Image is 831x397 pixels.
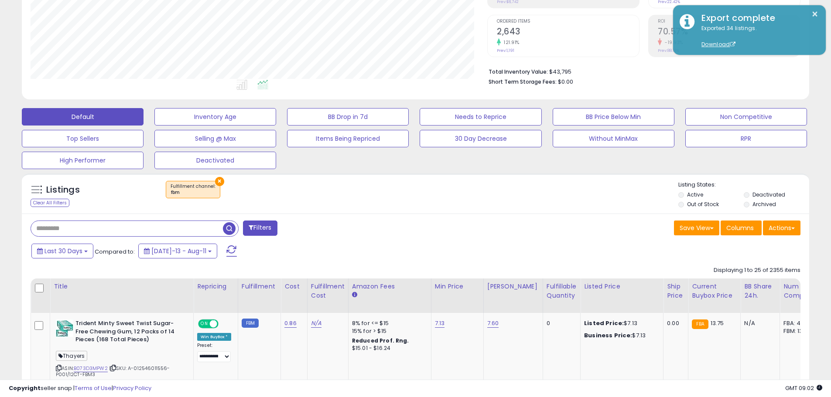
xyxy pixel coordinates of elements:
div: $7.13 [584,332,657,339]
div: Num of Comp. [783,282,815,300]
button: Non Competitive [685,108,807,126]
h2: 2,643 [497,27,639,38]
button: Filters [243,221,277,236]
div: 0.00 [667,319,681,327]
span: Fulfillment channel : [171,183,215,196]
b: Short Term Storage Fees: [489,78,557,85]
strong: Copyright [9,384,41,392]
small: Prev: 88.13% [658,48,679,53]
div: Amazon Fees [352,282,427,291]
label: Active [687,191,703,198]
div: Fulfillment Cost [311,282,345,300]
span: $0.00 [558,78,573,86]
span: | SKU: A-012546011556-P001/12CT-FBM3 [56,365,170,378]
button: BB Drop in 7d [287,108,409,126]
div: Ship Price [667,282,684,300]
button: Selling @ Max [154,130,276,147]
button: Columns [721,221,762,235]
button: × [811,9,818,20]
div: Preset: [197,343,231,362]
div: 0 [547,319,574,327]
div: fbm [171,190,215,196]
div: FBM: 13 [783,327,812,335]
div: [PERSON_NAME] [487,282,539,291]
label: Archived [752,200,776,208]
span: OFF [217,320,231,328]
h2: 70.57% [658,27,800,38]
div: Listed Price [584,282,660,291]
button: Items Being Repriced [287,130,409,147]
button: Save View [674,221,719,235]
a: Terms of Use [75,384,112,392]
button: Last 30 Days [31,244,93,258]
b: Total Inventory Value: [489,68,548,75]
span: 2025-09-11 09:02 GMT [785,384,822,392]
button: High Performer [22,152,144,169]
a: N/A [311,319,321,328]
small: FBM [242,319,259,328]
button: Needs to Reprice [420,108,541,126]
a: 0.86 [284,319,297,328]
div: Displaying 1 to 25 of 2355 items [714,266,800,275]
b: Trident Minty Sweet Twist Sugar-Free Chewing Gum, 12 Packs of 14 Pieces (168 Total Pieces) [75,319,181,346]
small: -19.93% [662,39,683,46]
span: Last 30 Days [44,247,82,255]
div: Min Price [435,282,480,291]
button: Without MinMax [553,130,674,147]
div: FBA: 4 [783,319,812,327]
div: Fulfillment [242,282,277,291]
small: 121.91% [501,39,520,46]
div: 8% for <= $15 [352,319,424,327]
p: Listing States: [678,181,809,189]
small: FBA [692,319,708,329]
div: Cost [284,282,304,291]
small: Amazon Fees. [352,291,357,299]
b: Business Price: [584,331,632,339]
div: Win BuyBox * [197,333,231,341]
div: Export complete [695,12,819,24]
h5: Listings [46,184,80,196]
button: Actions [763,221,800,235]
div: Clear All Filters [31,199,69,207]
label: Deactivated [752,191,785,198]
div: $7.13 [584,319,657,327]
b: Reduced Prof. Rng. [352,337,409,344]
div: Fulfillable Quantity [547,282,577,300]
label: Out of Stock [687,200,719,208]
button: Top Sellers [22,130,144,147]
span: 13.75 [711,319,724,327]
b: Listed Price: [584,319,624,327]
button: Default [22,108,144,126]
span: ROI [658,19,800,24]
div: N/A [744,319,773,327]
div: seller snap | | [9,384,151,393]
a: 7.13 [435,319,445,328]
div: Repricing [197,282,234,291]
div: Current Buybox Price [692,282,737,300]
button: Inventory Age [154,108,276,126]
button: Deactivated [154,152,276,169]
button: BB Price Below Min [553,108,674,126]
small: Prev: 1,191 [497,48,514,53]
li: $43,795 [489,66,794,76]
a: Privacy Policy [113,384,151,392]
button: [DATE]-13 - Aug-11 [138,244,217,258]
span: [DATE]-13 - Aug-11 [151,247,206,255]
span: ON [199,320,210,328]
img: 51gAe-SrhUL._SL40_.jpg [56,319,73,337]
a: 7.60 [487,319,499,328]
button: 30 Day Decrease [420,130,541,147]
span: Columns [726,224,754,232]
span: Thayers [56,351,87,361]
button: × [215,177,224,186]
span: Ordered Items [497,19,639,24]
a: Download [701,41,735,48]
a: B073D3MPW2 [74,365,108,372]
div: Exported 34 listings. [695,24,819,49]
div: 15% for > $15 [352,327,424,335]
div: Title [54,282,190,291]
button: RPR [685,130,807,147]
span: Compared to: [95,248,135,256]
div: $15.01 - $16.24 [352,345,424,352]
div: BB Share 24h. [744,282,776,300]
